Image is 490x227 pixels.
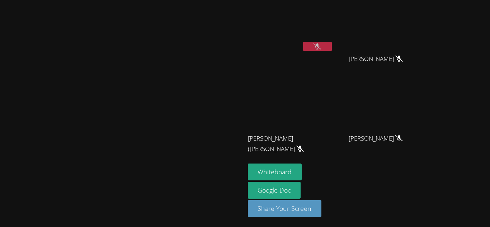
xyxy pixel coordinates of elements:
[349,54,403,64] span: [PERSON_NAME]
[248,182,301,199] a: Google Doc
[248,200,322,217] button: Share Your Screen
[248,133,328,154] span: [PERSON_NAME] ([PERSON_NAME]
[349,133,403,144] span: [PERSON_NAME]
[248,164,302,180] button: Whiteboard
